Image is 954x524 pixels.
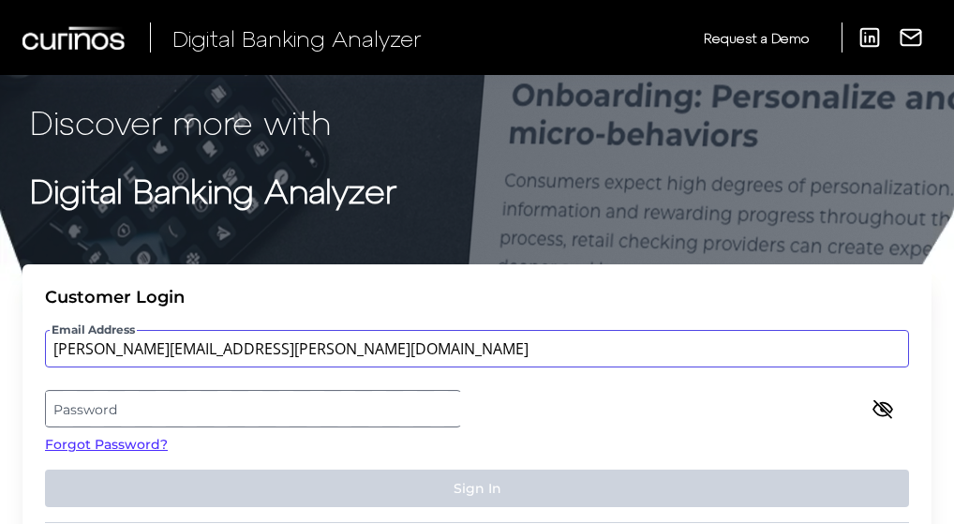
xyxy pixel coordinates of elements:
[46,392,907,426] label: Password
[704,22,809,53] a: Request a Demo
[704,30,809,46] span: Request a Demo
[45,435,909,455] a: Forgot Password?
[45,470,909,507] button: Sign In
[45,287,909,307] div: Customer Login
[172,24,422,52] span: Digital Banking Analyzer
[50,322,137,337] span: Email Address
[30,170,396,210] strong: Digital Banking Analyzer
[30,97,924,147] p: Discover more with
[22,26,127,50] img: Curinos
